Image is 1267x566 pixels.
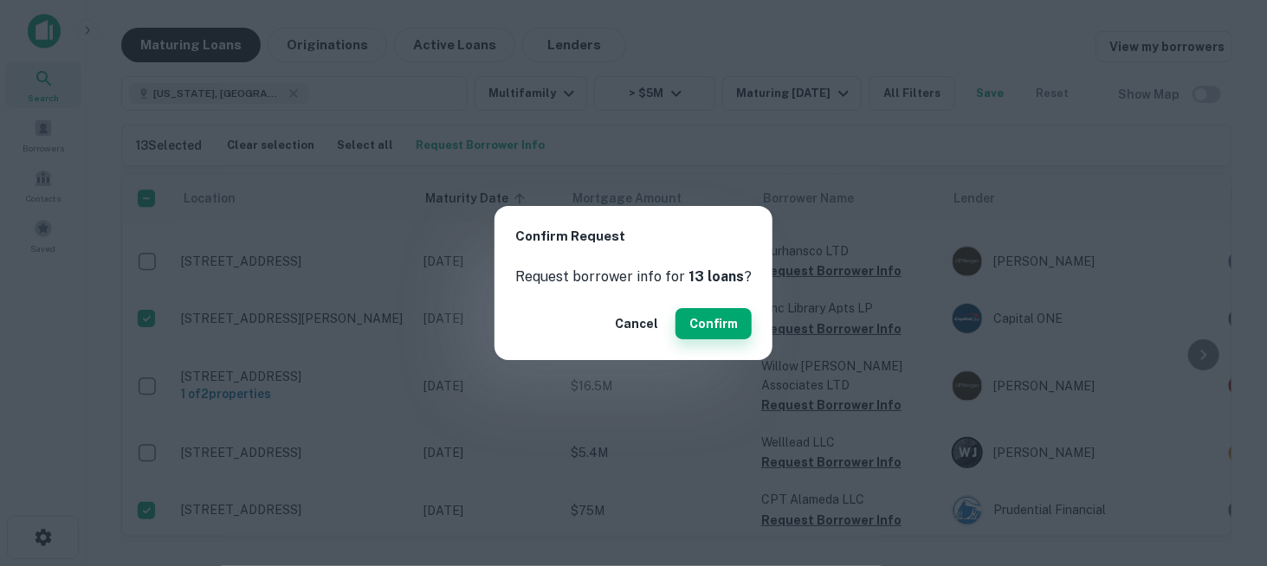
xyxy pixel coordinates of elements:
button: Confirm [676,308,752,339]
button: Cancel [608,308,665,339]
strong: 13 loans [688,268,744,285]
p: Request borrower info for ? [515,267,752,287]
h2: Confirm Request [495,206,772,267]
iframe: Chat Widget [1180,428,1267,511]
